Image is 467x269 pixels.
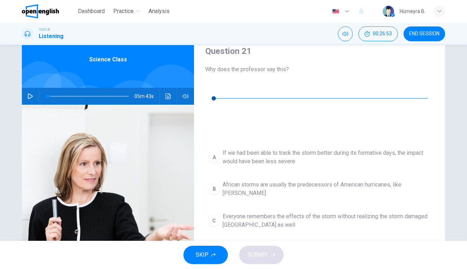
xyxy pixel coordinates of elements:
[148,7,170,16] span: Analysis
[75,5,108,18] button: Dashboard
[404,26,445,41] button: END SESSION
[338,26,353,41] div: Mute
[409,31,439,37] span: END SESSION
[163,88,174,105] button: Click to see the audio transcription
[373,31,392,37] span: 00:26:53
[223,149,431,166] span: If we had been able to track the storm better during its formative days, the impact would have be...
[22,4,59,18] img: OpenEnglish logo
[205,45,434,57] h4: Question 21
[400,7,425,16] div: Hümeyra B.
[110,5,143,18] button: Practice
[205,177,434,201] button: BAfrican storms are usually the predecessors of American hurricanes, like [PERSON_NAME]
[383,6,394,17] img: Profile picture
[146,5,172,18] button: Analysis
[205,146,434,169] button: AIf we had been able to track the storm better during its formative days, the impact would have b...
[358,26,398,41] div: Hide
[39,27,50,32] span: TOEFL®
[39,32,63,41] h1: Listening
[113,7,134,16] span: Practice
[223,181,431,197] span: African storms are usually the predecessors of American hurricanes, like [PERSON_NAME]
[134,88,159,105] span: 05m 43s
[208,183,220,195] div: B
[196,250,208,260] span: SKIP
[208,152,220,163] div: A
[208,215,220,226] div: C
[78,7,105,16] span: Dashboard
[223,212,431,229] span: Everyone remembers the effects of the storm without realizing the storm damaged [GEOGRAPHIC_DATA]...
[205,65,434,74] span: Why does the professor say this?
[331,9,340,14] img: en
[22,4,75,18] a: OpenEnglish logo
[183,246,228,264] button: SKIP
[205,209,434,232] button: CEveryone remembers the effects of the storm without realizing the storm damaged [GEOGRAPHIC_DATA...
[205,109,217,120] button: Click to see the audio transcription
[89,55,127,64] span: Science Class
[358,26,398,41] button: 00:26:53
[205,103,434,109] span: 00m 16s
